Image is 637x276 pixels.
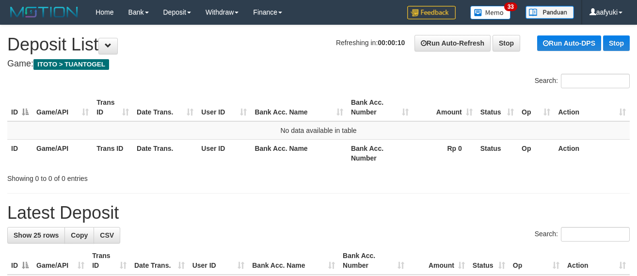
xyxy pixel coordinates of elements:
input: Search: [561,74,630,88]
th: ID: activate to sort column descending [7,247,32,275]
th: Bank Acc. Number [347,139,413,167]
th: ID [7,139,32,167]
span: CSV [100,231,114,239]
th: Status: activate to sort column ascending [477,94,518,121]
th: Game/API: activate to sort column ascending [32,94,93,121]
th: Date Trans.: activate to sort column ascending [130,247,189,275]
th: Bank Acc. Number: activate to sort column ascending [347,94,413,121]
th: Action: activate to sort column ascending [554,94,630,121]
a: Show 25 rows [7,227,65,244]
img: panduan.png [526,6,574,19]
th: Date Trans. [133,139,197,167]
h4: Game: [7,59,630,69]
th: Op: activate to sort column ascending [509,247,563,275]
input: Search: [561,227,630,242]
th: Amount: activate to sort column ascending [413,94,477,121]
th: Game/API [32,139,93,167]
th: ID: activate to sort column descending [7,94,32,121]
a: Run Auto-Refresh [414,35,491,51]
th: Status: activate to sort column ascending [469,247,509,275]
span: ITOTO > TUANTOGEL [33,59,109,70]
h1: Deposit List [7,35,630,54]
a: Stop [493,35,520,51]
span: Show 25 rows [14,231,59,239]
a: CSV [94,227,120,244]
th: Trans ID: activate to sort column ascending [93,94,133,121]
th: Op: activate to sort column ascending [518,94,554,121]
img: MOTION_logo.png [7,5,81,19]
th: Game/API: activate to sort column ascending [32,247,88,275]
th: Bank Acc. Name: activate to sort column ascending [251,94,347,121]
span: Copy [71,231,88,239]
th: Action: activate to sort column ascending [563,247,630,275]
th: Bank Acc. Name [251,139,347,167]
label: Search: [535,227,630,242]
a: Run Auto-DPS [537,35,601,51]
th: Action [554,139,630,167]
th: Op [518,139,554,167]
th: Status [477,139,518,167]
th: Amount: activate to sort column ascending [408,247,469,275]
th: Bank Acc. Name: activate to sort column ascending [248,247,339,275]
div: Showing 0 to 0 of 0 entries [7,170,258,183]
label: Search: [535,74,630,88]
a: Copy [64,227,94,244]
h1: Latest Deposit [7,203,630,223]
th: Date Trans.: activate to sort column ascending [133,94,197,121]
th: User ID: activate to sort column ascending [189,247,249,275]
th: Bank Acc. Number: activate to sort column ascending [339,247,408,275]
th: Trans ID [93,139,133,167]
th: User ID: activate to sort column ascending [197,94,251,121]
th: Trans ID: activate to sort column ascending [88,247,130,275]
img: Feedback.jpg [407,6,456,19]
span: Refreshing in: [336,39,405,47]
img: Button%20Memo.svg [470,6,511,19]
span: 33 [504,2,517,11]
th: User ID [197,139,251,167]
strong: 00:00:10 [378,39,405,47]
a: Stop [603,35,630,51]
td: No data available in table [7,121,630,140]
th: Rp 0 [413,139,477,167]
